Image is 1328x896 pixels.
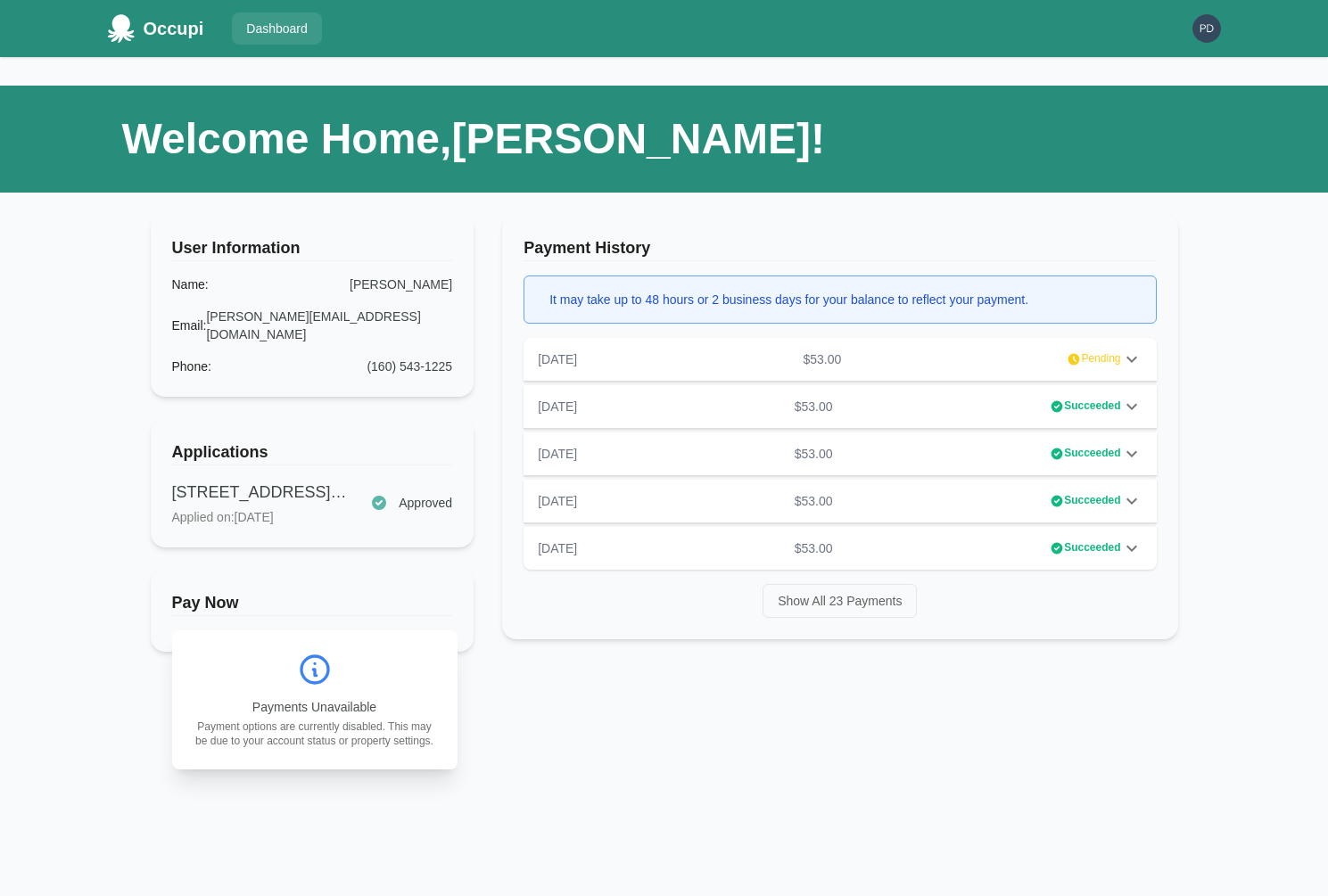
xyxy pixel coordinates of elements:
[122,114,826,164] h1: Welcome Home, [PERSON_NAME] !
[172,590,453,616] h3: Pay Now
[788,445,840,463] p: $53.00
[194,719,436,748] p: Payment options are currently disabled. This may be due to your account status or property settings.
[763,584,917,618] button: Show All 23 Payments
[206,308,452,343] div: [PERSON_NAME][EMAIL_ADDRESS][DOMAIN_NAME]
[524,527,1156,570] div: [DATE]$53.00Succeeded
[796,350,848,368] p: $53.00
[538,398,577,415] p: [DATE]
[246,20,308,37] p: Dashboard
[1064,492,1120,510] span: Succeeded
[172,358,211,375] div: Phone :
[538,350,577,368] p: [DATE]
[524,385,1156,428] div: [DATE]$53.00Succeeded
[1192,14,1221,43] img: d1218e091065128e5c92f6d618d6b635
[538,539,577,557] p: [DATE]
[1064,445,1120,463] span: Succeeded
[350,275,452,293] div: [PERSON_NAME]
[144,14,204,43] div: Occupi
[524,338,1156,381] div: [DATE]$53.00Pending
[788,539,840,557] p: $53.00
[1064,539,1120,557] span: Succeeded
[172,316,207,334] div: Email :
[172,440,453,465] h3: Applications
[788,492,840,510] p: $53.00
[1064,398,1120,415] span: Succeeded
[172,235,453,261] h3: User Information
[367,358,452,375] div: (160) 543-1225
[172,480,350,505] p: [STREET_ADDRESS][PERSON_NAME]
[232,12,322,45] a: Dashboard
[549,291,1028,308] div: It may take up to 48 hours or 2 business days for your balance to reflect your payment.
[788,398,840,415] p: $53.00
[538,445,577,463] p: [DATE]
[524,480,1156,522] div: [DATE]$53.00Succeeded
[194,698,436,716] p: Payments Unavailable
[172,275,209,293] div: Name :
[172,508,350,526] p: Applied on: [DATE]
[524,235,1156,261] h3: Payment History
[1081,350,1120,368] span: Pending
[538,492,577,510] p: [DATE]
[399,494,452,512] span: Approved
[524,432,1156,475] div: [DATE]$53.00Succeeded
